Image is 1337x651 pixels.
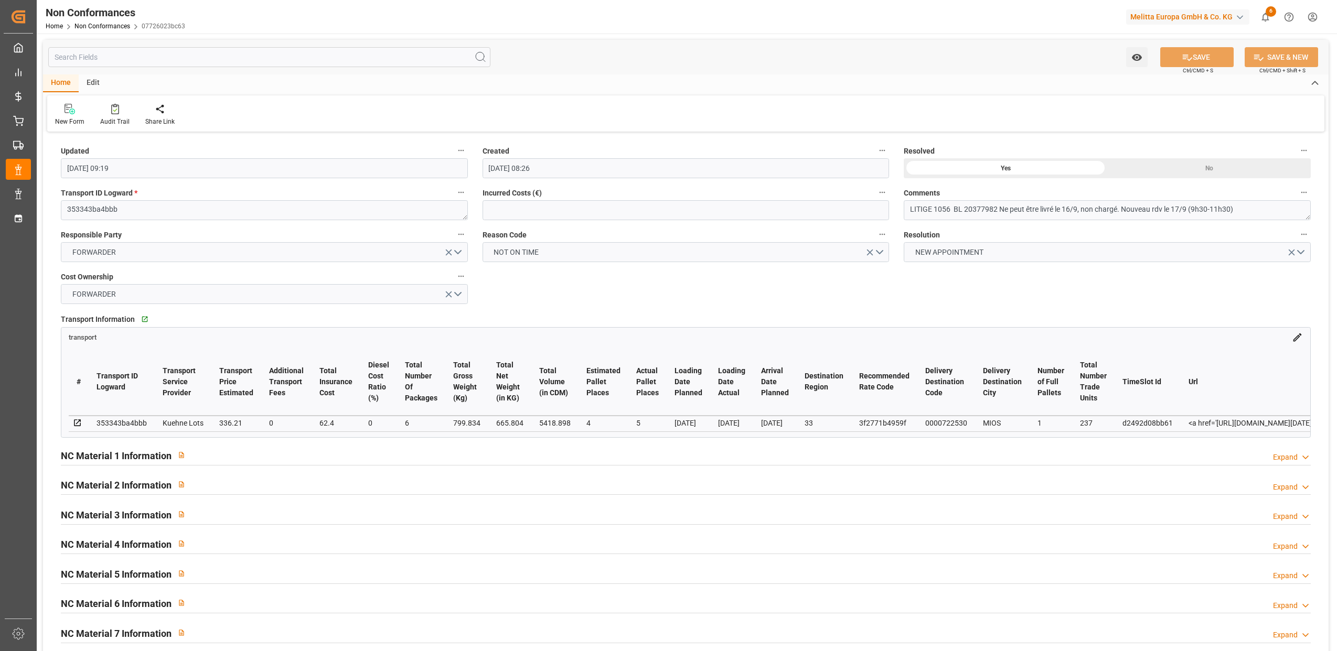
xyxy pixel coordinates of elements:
[360,348,397,416] th: Diesel Cost Ratio (%)
[61,596,172,611] h2: NC Material 6 Information
[904,158,1107,178] div: Yes
[1126,7,1254,27] button: Melitta Europa GmbH & Co. KG
[483,146,509,157] span: Created
[67,247,121,258] span: FORWARDER
[1273,482,1298,493] div: Expand
[805,417,843,429] div: 33
[48,47,490,67] input: Search Fields
[904,146,935,157] span: Resolved
[100,117,130,126] div: Audit Trail
[1273,630,1298,641] div: Expand
[445,348,488,416] th: Total Gross Weight (Kg)
[172,445,191,465] button: View description
[261,348,312,416] th: Additional Transport Fees
[579,348,628,416] th: Estimated Pallet Places
[925,417,967,429] div: 0000722530
[875,144,889,157] button: Created
[61,508,172,522] h2: NC Material 3 Information
[172,534,191,554] button: View description
[145,117,175,126] div: Share Link
[453,417,480,429] div: 799.834
[1037,417,1064,429] div: 1
[61,626,172,641] h2: NC Material 7 Information
[1115,348,1181,416] th: TimeSlot Id
[851,348,917,416] th: Recommended Rate Code
[1277,5,1301,29] button: Help Center
[904,242,1311,262] button: open menu
[636,417,659,429] div: 5
[910,247,989,258] span: NEW APPOINTMENT
[61,284,468,304] button: open menu
[1273,600,1298,611] div: Expand
[155,348,211,416] th: Transport Service Provider
[586,417,621,429] div: 4
[79,74,108,92] div: Edit
[219,417,253,429] div: 336.21
[1126,9,1249,25] div: Melitta Europa GmbH & Co. KG
[172,474,191,494] button: View description
[904,188,940,199] span: Comments
[1297,227,1311,241] button: Resolution
[61,314,135,325] span: Transport Information
[61,146,89,157] span: Updated
[61,200,468,220] textarea: 353343ba4bbb
[69,332,97,341] a: transport
[483,158,890,178] input: DD-MM-YYYY HH:MM
[1273,452,1298,463] div: Expand
[1030,348,1072,416] th: Number of Full Pallets
[454,186,468,199] button: Transport ID Logward *
[797,348,851,416] th: Destination Region
[1297,144,1311,157] button: Resolved
[89,348,155,416] th: Transport ID Logward
[46,5,185,20] div: Non Conformances
[1266,6,1276,17] span: 6
[43,74,79,92] div: Home
[61,567,172,581] h2: NC Material 5 Information
[46,23,63,30] a: Home
[488,247,544,258] span: NOT ON TIME
[904,200,1311,220] textarea: LITIGE 1056 BL 20377982 Ne peut être livré le 16/9, non chargé. Nouveau rdv le 17/9 (9h30-11h30)
[1107,158,1311,178] div: No
[1273,570,1298,581] div: Expand
[483,230,527,241] span: Reason Code
[761,417,789,429] div: [DATE]
[269,417,304,429] div: 0
[1254,5,1277,29] button: show 6 new notifications
[405,417,437,429] div: 6
[69,348,89,416] th: #
[718,417,745,429] div: [DATE]
[368,417,389,429] div: 0
[172,593,191,613] button: View description
[211,348,261,416] th: Transport Price Estimated
[983,417,1022,429] div: MIOS
[1273,541,1298,552] div: Expand
[454,227,468,241] button: Responsible Party
[61,537,172,551] h2: NC Material 4 Information
[67,289,121,300] span: FORWARDER
[61,449,172,463] h2: NC Material 1 Information
[312,348,360,416] th: Total Insurance Cost
[496,417,523,429] div: 665.804
[61,478,172,492] h2: NC Material 2 Information
[55,117,84,126] div: New Form
[61,230,122,241] span: Responsible Party
[1160,47,1234,67] button: SAVE
[483,242,890,262] button: open menu
[675,417,702,429] div: [DATE]
[1297,186,1311,199] button: Comments
[904,230,940,241] span: Resolution
[628,348,667,416] th: Actual Pallet Places
[61,242,468,262] button: open menu
[69,333,97,341] span: transport
[397,348,445,416] th: Total Number Of Packages
[917,348,975,416] th: Delivery Destination Code
[1273,511,1298,522] div: Expand
[667,348,710,416] th: Loading Date Planned
[1072,348,1115,416] th: Total Number Trade Units
[1245,47,1318,67] button: SAVE & NEW
[1122,417,1173,429] div: d2492d08bb61
[710,348,753,416] th: Loading Date Actual
[172,504,191,524] button: View description
[1259,67,1306,74] span: Ctrl/CMD + Shift + S
[1126,47,1148,67] button: open menu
